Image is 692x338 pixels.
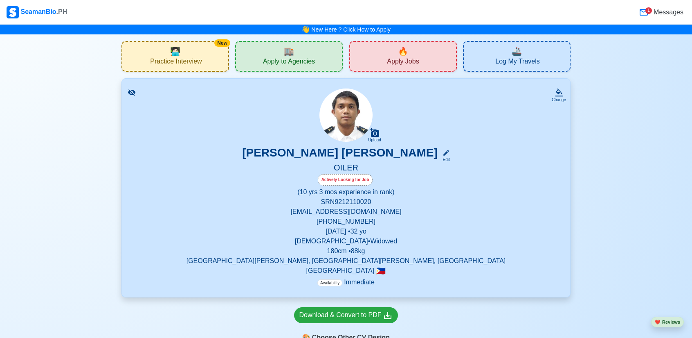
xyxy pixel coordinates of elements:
span: .PH [56,8,67,15]
span: Messages [652,7,683,17]
span: Practice Interview [150,57,202,68]
div: Edit [439,157,450,163]
span: travel [512,45,522,57]
span: new [398,45,408,57]
h3: [PERSON_NAME] [PERSON_NAME] [242,146,438,163]
p: [DATE] • 32 yo [132,227,560,236]
div: Upload [368,138,381,143]
span: Availability [317,279,342,286]
p: [PHONE_NUMBER] [132,217,560,227]
div: Actively Looking for Job [318,174,373,186]
p: [EMAIL_ADDRESS][DOMAIN_NAME] [132,207,560,217]
a: New Here ? Click How to Apply [311,26,391,33]
img: Logo [7,6,19,18]
p: [GEOGRAPHIC_DATA] [132,266,560,276]
p: Immediate [317,277,375,287]
div: Change [552,97,566,103]
h5: OILER [132,163,560,174]
div: Download & Convert to PDF [299,310,393,320]
p: [GEOGRAPHIC_DATA][PERSON_NAME], [GEOGRAPHIC_DATA][PERSON_NAME], [GEOGRAPHIC_DATA] [132,256,560,266]
span: 🇵🇭 [376,267,386,275]
span: Log My Travels [495,57,539,68]
span: interview [170,45,180,57]
a: Download & Convert to PDF [294,307,398,323]
div: New [214,39,230,47]
div: SeamanBio [7,6,67,18]
p: (10 yrs 3 mos experience in rank) [132,187,560,197]
span: bell [299,23,312,36]
span: heart [655,320,661,324]
button: heartReviews [651,317,684,328]
p: [DEMOGRAPHIC_DATA] • Widowed [132,236,560,246]
span: agencies [284,45,294,57]
div: 1 [645,7,652,14]
p: 180 cm • 88 kg [132,246,560,256]
p: SRN 9212110020 [132,197,560,207]
span: Apply to Agencies [263,57,315,68]
span: Apply Jobs [387,57,419,68]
